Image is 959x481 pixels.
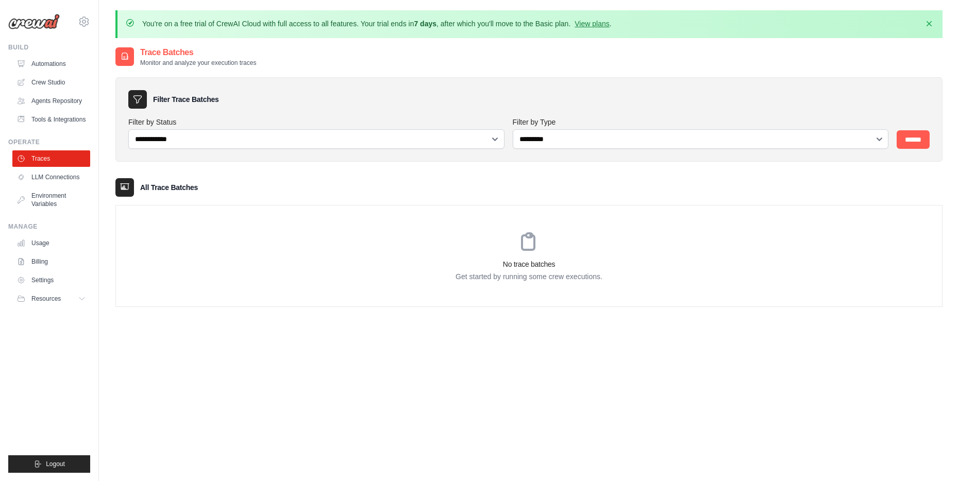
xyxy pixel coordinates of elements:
a: Billing [12,253,90,270]
span: Logout [46,460,65,468]
p: Get started by running some crew executions. [116,271,942,282]
div: Manage [8,222,90,231]
h3: Filter Trace Batches [153,94,218,105]
a: Tools & Integrations [12,111,90,128]
a: View plans [575,20,609,28]
p: Monitor and analyze your execution traces [140,59,256,67]
a: Environment Variables [12,187,90,212]
label: Filter by Type [513,117,889,127]
a: Automations [12,56,90,72]
h3: All Trace Batches [140,182,198,193]
a: Usage [12,235,90,251]
span: Resources [31,295,61,303]
h2: Trace Batches [140,46,256,59]
img: Logo [8,14,60,29]
label: Filter by Status [128,117,504,127]
button: Logout [8,455,90,473]
button: Resources [12,290,90,307]
a: LLM Connections [12,169,90,185]
p: You're on a free trial of CrewAI Cloud with full access to all features. Your trial ends in , aft... [142,19,612,29]
a: Agents Repository [12,93,90,109]
a: Settings [12,272,90,288]
div: Operate [8,138,90,146]
h3: No trace batches [116,259,942,269]
a: Traces [12,150,90,167]
div: Build [8,43,90,51]
a: Crew Studio [12,74,90,91]
strong: 7 days [414,20,436,28]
